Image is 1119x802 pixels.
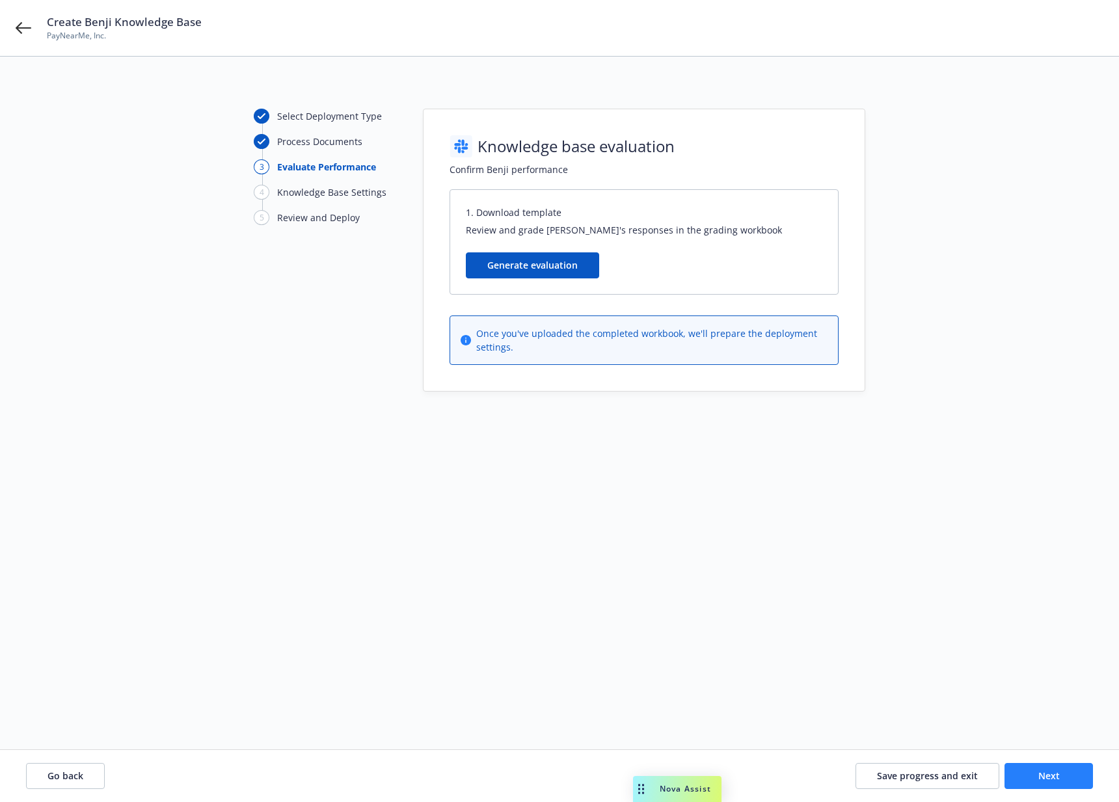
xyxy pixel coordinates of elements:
[633,776,721,802] button: Nova Assist
[277,109,382,123] div: Select Deployment Type
[466,252,599,278] button: Generate evaluation
[47,14,202,30] span: Create Benji Knowledge Base
[633,776,649,802] div: Drag to move
[660,783,711,794] span: Nova Assist
[466,206,822,219] h3: 1. Download template
[254,159,269,174] div: 3
[478,135,675,157] h1: Knowledge base evaluation
[277,185,386,199] div: Knowledge Base Settings
[466,223,822,237] span: Review and grade [PERSON_NAME]'s responses in the grading workbook
[26,763,105,789] button: Go back
[277,135,362,148] div: Process Documents
[1004,763,1093,789] button: Next
[877,769,978,782] span: Save progress and exit
[254,185,269,200] div: 4
[1038,769,1060,782] span: Next
[277,160,376,174] div: Evaluate Performance
[856,763,999,789] button: Save progress and exit
[47,769,83,782] span: Go back
[277,211,360,224] div: Review and Deploy
[450,163,839,176] h2: Confirm Benji performance
[254,210,269,225] div: 5
[476,327,828,354] span: Once you've uploaded the completed workbook, we'll prepare the deployment settings.
[47,30,202,42] span: PayNearMe, Inc.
